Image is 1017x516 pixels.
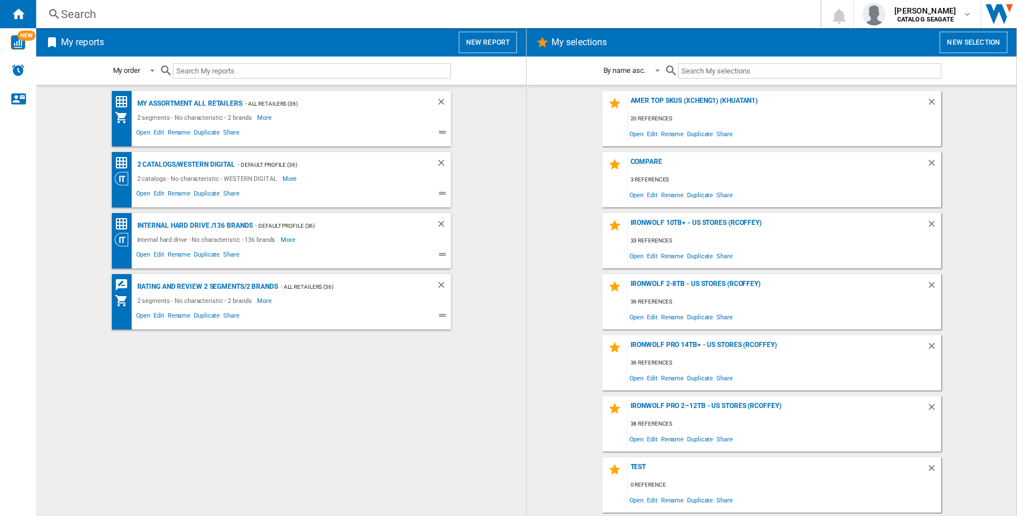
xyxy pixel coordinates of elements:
span: Duplicate [192,127,221,141]
div: Internal hard drive /136 brands [134,219,253,233]
span: Rename [166,127,192,141]
button: New report [459,32,517,53]
div: Delete [436,158,451,172]
span: Rename [166,310,192,324]
span: Share [715,248,734,263]
button: New selection [940,32,1007,53]
span: Edit [645,492,659,508]
h2: My reports [59,32,106,53]
div: 36 references [628,356,941,370]
div: Delete [927,341,941,356]
span: Share [221,310,241,324]
span: Share [715,309,734,324]
span: Edit [152,249,166,263]
div: 2 catalogs/WESTERN DIGITAL [134,158,235,172]
span: Edit [152,127,166,141]
span: Duplicate [192,310,221,324]
span: [PERSON_NAME] [894,5,956,16]
div: Category View [115,172,134,185]
span: Rename [659,248,685,263]
div: 20 references [628,112,941,126]
span: Open [628,492,646,508]
div: IronWolf 10TB+ - US Stores (rcoffey) [628,219,927,234]
div: My order [113,66,140,75]
div: 3 references [628,173,941,187]
div: My Assortment [115,294,134,307]
div: My Assortment [115,111,134,124]
span: NEW [18,31,36,41]
div: - All Retailers (36) [278,280,414,294]
div: Delete [436,219,451,233]
span: Share [221,249,241,263]
span: Duplicate [192,249,221,263]
img: alerts-logo.svg [11,63,25,77]
span: Share [715,431,734,446]
div: AMER TOP SKUs (xcheng1) (khuatan1) [628,97,927,112]
span: Edit [645,187,659,202]
span: Open [134,249,153,263]
span: Open [628,309,646,324]
span: Share [715,187,734,202]
div: Delete [436,280,451,294]
div: 38 references [628,417,941,431]
img: wise-card.svg [11,35,25,50]
span: Rename [659,309,685,324]
div: Price Matrix [115,217,134,231]
span: Share [221,188,241,202]
div: IronWolf 2-8TB - US Stores (rcoffey) [628,280,927,295]
span: Edit [645,248,659,263]
span: Share [715,370,734,385]
span: Open [134,188,153,202]
span: Rename [659,187,685,202]
span: Duplicate [685,492,715,508]
span: Rename [659,431,685,446]
div: - Default profile (36) [253,219,413,233]
span: Rename [659,126,685,141]
div: Internal hard drive - No characteristic - 136 brands [134,233,281,246]
div: Delete [927,463,941,478]
span: Edit [152,188,166,202]
span: Duplicate [685,309,715,324]
span: Edit [645,309,659,324]
input: Search My reports [173,63,451,79]
span: Duplicate [685,431,715,446]
div: Search [61,6,791,22]
div: - Default profile (36) [235,158,414,172]
span: Open [628,187,646,202]
span: Rename [659,492,685,508]
span: Rename [659,370,685,385]
span: Share [715,126,734,141]
b: CATALOG SEAGATE [897,16,954,23]
span: Duplicate [685,370,715,385]
span: Open [628,370,646,385]
div: 0 reference [628,478,941,492]
div: compare [628,158,927,173]
div: - All Retailers (36) [242,97,414,111]
span: Duplicate [685,248,715,263]
span: Open [134,127,153,141]
div: 2 segments - No characteristic - 2 brands [134,111,258,124]
img: profile.jpg [863,3,885,25]
span: More [281,233,297,246]
span: Edit [645,126,659,141]
span: Duplicate [685,187,715,202]
span: Duplicate [192,188,221,202]
span: Rename [166,188,192,202]
div: Delete [927,280,941,295]
div: REVIEWS Matrix [115,278,134,292]
span: Open [628,248,646,263]
span: More [257,111,273,124]
div: Delete [436,97,451,111]
span: Edit [645,370,659,385]
span: Duplicate [685,126,715,141]
div: Delete [927,97,941,112]
h2: My selections [549,32,609,53]
div: By name asc. [603,66,646,75]
div: test [628,463,927,478]
span: Rename [166,249,192,263]
span: Edit [152,310,166,324]
div: Price Matrix [115,156,134,170]
div: 36 references [628,295,941,309]
div: Category View [115,233,134,246]
span: Edit [645,431,659,446]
